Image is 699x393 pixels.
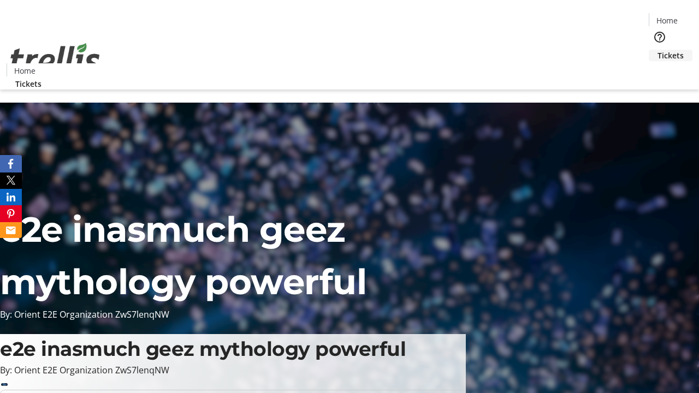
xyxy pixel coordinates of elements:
img: Orient E2E Organization ZwS7lenqNW's Logo [7,31,104,86]
span: Tickets [657,50,684,61]
a: Home [7,65,42,76]
a: Tickets [7,78,50,90]
span: Home [14,65,35,76]
a: Home [649,15,684,26]
a: Tickets [649,50,692,61]
button: Cart [649,61,671,83]
button: Help [649,26,671,48]
span: Tickets [15,78,42,90]
span: Home [656,15,678,26]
